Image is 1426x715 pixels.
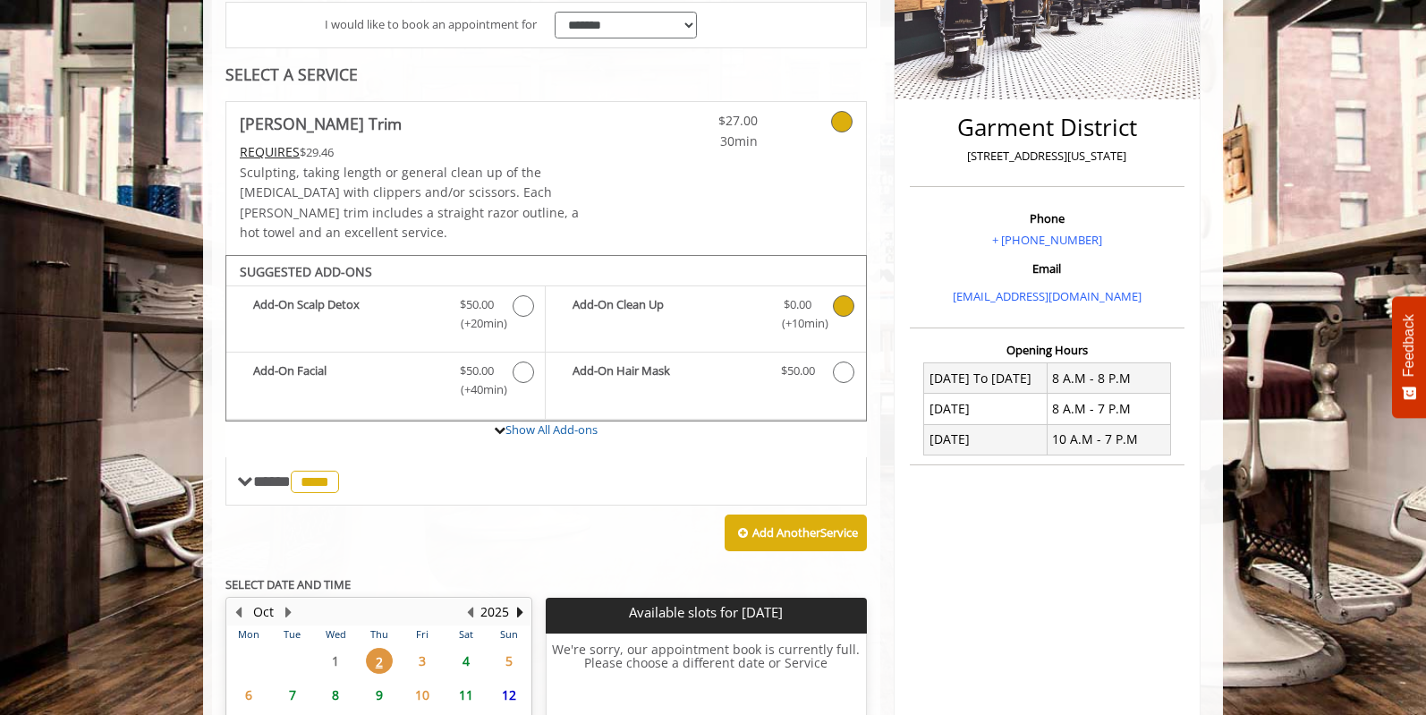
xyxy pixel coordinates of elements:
[460,295,494,314] span: $50.00
[505,421,598,438] a: Show All Add-ons
[444,643,487,678] td: Select day4
[914,262,1180,275] h3: Email
[235,362,536,404] label: Add-On Facial
[270,626,313,643] th: Tue
[914,115,1180,140] h2: Garment District
[227,626,270,643] th: Mon
[784,295,811,314] span: $0.00
[652,111,758,131] span: $27.00
[409,682,436,708] span: 10
[781,362,815,380] span: $50.00
[488,643,531,678] td: Select day5
[235,295,536,337] label: Add-On Scalp Detox
[281,602,295,622] button: Next Month
[496,682,522,708] span: 12
[240,142,599,162] div: $29.46
[279,682,306,708] span: 7
[240,111,402,136] b: [PERSON_NAME] Trim
[488,677,531,712] td: Select day12
[924,394,1048,424] td: [DATE]
[924,363,1048,394] td: [DATE] To [DATE]
[453,648,480,674] span: 4
[231,602,245,622] button: Previous Month
[771,314,824,333] span: (+10min )
[401,643,444,678] td: Select day3
[225,576,351,592] b: SELECT DATE AND TIME
[451,380,504,399] span: (+40min )
[480,602,509,622] button: 2025
[270,677,313,712] td: Select day7
[227,677,270,712] td: Select day6
[725,515,867,552] button: Add AnotherService
[1401,314,1417,377] span: Feedback
[401,626,444,643] th: Fri
[752,524,858,541] b: Add Another Service
[253,295,442,333] b: Add-On Scalp Detox
[444,626,487,643] th: Sat
[1047,363,1170,394] td: 8 A.M - 8 P.M
[240,143,300,160] span: This service needs some Advance to be paid before we block your appointment
[401,677,444,712] td: Select day10
[992,232,1102,248] a: + [PHONE_NUMBER]
[573,362,762,383] b: Add-On Hair Mask
[409,648,436,674] span: 3
[1047,424,1170,455] td: 10 A.M - 7 P.M
[357,643,400,678] td: Select day2
[322,682,349,708] span: 8
[555,295,856,337] label: Add-On Clean Up
[253,362,442,399] b: Add-On Facial
[325,15,537,34] span: I would like to book an appointment for
[652,132,758,151] span: 30min
[225,255,867,421] div: Beard Trim Add-onS
[235,682,262,708] span: 6
[366,682,393,708] span: 9
[314,626,357,643] th: Wed
[314,677,357,712] td: Select day8
[357,626,400,643] th: Thu
[240,163,599,243] p: Sculpting, taking length or general clean up of the [MEDICAL_DATA] with clippers and/or scissors....
[444,677,487,712] td: Select day11
[240,263,372,280] b: SUGGESTED ADD-ONS
[573,295,762,333] b: Add-On Clean Up
[451,314,504,333] span: (+20min )
[924,424,1048,455] td: [DATE]
[513,602,527,622] button: Next Year
[463,602,477,622] button: Previous Year
[253,602,274,622] button: Oct
[488,626,531,643] th: Sun
[357,677,400,712] td: Select day9
[1392,296,1426,418] button: Feedback - Show survey
[453,682,480,708] span: 11
[553,605,859,620] p: Available slots for [DATE]
[496,648,522,674] span: 5
[953,288,1142,304] a: [EMAIL_ADDRESS][DOMAIN_NAME]
[555,362,856,387] label: Add-On Hair Mask
[1047,394,1170,424] td: 8 A.M - 7 P.M
[366,648,393,674] span: 2
[460,362,494,380] span: $50.00
[914,212,1180,225] h3: Phone
[225,66,867,83] div: SELECT A SERVICE
[910,344,1184,356] h3: Opening Hours
[914,147,1180,166] p: [STREET_ADDRESS][US_STATE]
